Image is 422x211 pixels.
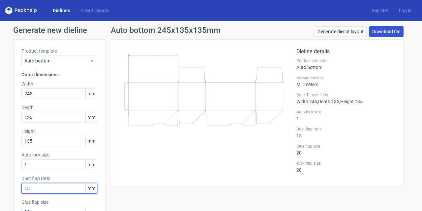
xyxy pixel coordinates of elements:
a: Generate diecut layout [315,26,367,37]
label: Product template [21,48,97,54]
a: Diecut layouts [75,7,115,14]
a: Dielines [47,7,75,14]
span: mm [85,136,97,146]
label: Dust flap ratio [296,127,395,132]
span: mm [85,112,97,122]
div: 15 [296,127,395,138]
h3: Outer dimensions [21,71,97,78]
div: Auto bottom [296,58,395,70]
h1: Auto bottom 245x135x135mm [111,26,221,34]
label: Outer Dimensions [296,92,395,98]
span: , Depth : 135 [317,99,339,104]
label: Dust flap ratio [21,175,97,182]
label: Auto lock size [21,152,97,158]
label: Product template [296,58,395,63]
span: Auto bottom [24,58,89,64]
label: Tuck flap size [296,161,395,166]
a: Register [366,7,394,14]
span: , Height : 135 [339,99,363,104]
h1: Generate new dieline [13,26,409,34]
div: 20 [296,144,395,155]
label: Glue flap size [21,199,97,205]
a: Download file [369,26,404,37]
span: mm [85,89,97,99]
label: Width [21,81,97,87]
h2: Dieline details [296,48,395,56]
label: Measurements [296,75,395,81]
div: 1 [296,109,395,121]
label: Height [21,128,97,134]
span: Width : 245 [296,99,317,104]
span: mm [85,183,97,193]
a: Log in [394,7,417,14]
div: 20 [296,161,395,173]
span: mm [85,160,97,170]
label: Glue flap size [296,144,395,149]
label: Auto lock size [296,109,395,115]
label: Depth [21,104,97,111]
div: Millimeters [296,75,395,87]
